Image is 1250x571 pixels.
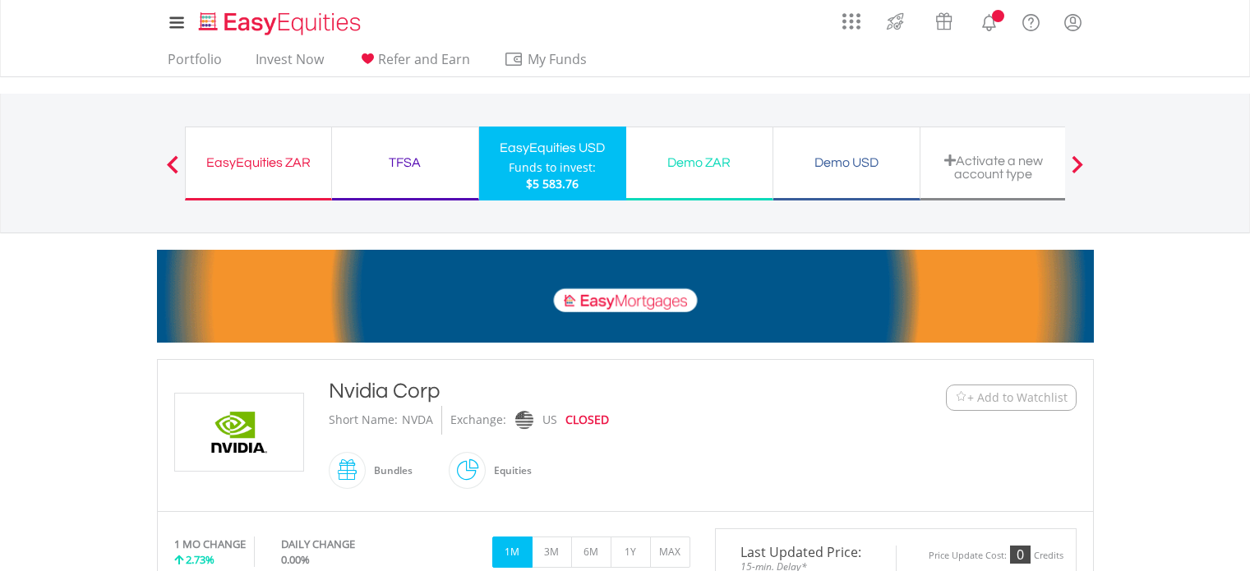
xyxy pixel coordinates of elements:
[946,385,1077,411] button: Watchlist + Add to Watchlist
[542,406,557,435] div: US
[504,48,611,70] span: My Funds
[402,406,433,435] div: NVDA
[955,391,967,403] img: Watchlist
[842,12,860,30] img: grid-menu-icon.svg
[526,176,579,191] span: $5 583.76
[351,51,477,76] a: Refer and Earn
[342,151,468,174] div: TFSA
[329,376,845,406] div: Nvidia Corp
[1010,4,1052,37] a: FAQ's and Support
[366,451,413,490] div: Bundles
[186,552,214,567] span: 2.73%
[249,51,330,76] a: Invest Now
[1034,550,1063,562] div: Credits
[532,536,572,568] button: 3M
[1010,546,1031,564] div: 0
[509,159,596,176] div: Funds to invest:
[565,406,609,435] div: CLOSED
[783,151,910,174] div: Demo USD
[486,451,532,490] div: Equities
[636,151,763,174] div: Demo ZAR
[514,411,533,430] img: nasdaq.png
[611,536,651,568] button: 1Y
[968,4,1010,37] a: Notifications
[196,151,321,174] div: EasyEquities ZAR
[178,394,301,471] img: EQU.US.NVDA.png
[161,51,228,76] a: Portfolio
[920,4,968,35] a: Vouchers
[157,250,1094,343] img: EasyMortage Promotion Banner
[832,4,871,30] a: AppsGrid
[650,536,690,568] button: MAX
[929,550,1007,562] div: Price Update Cost:
[492,536,533,568] button: 1M
[281,536,410,552] div: DAILY CHANGE
[489,136,616,159] div: EasyEquities USD
[967,389,1068,406] span: + Add to Watchlist
[930,154,1057,181] div: Activate a new account type
[930,8,957,35] img: vouchers-v2.svg
[450,406,506,435] div: Exchange:
[196,10,367,37] img: EasyEquities_Logo.png
[378,50,470,68] span: Refer and Earn
[571,536,611,568] button: 6M
[281,552,310,567] span: 0.00%
[882,8,909,35] img: thrive-v2.svg
[728,546,883,559] span: Last Updated Price:
[174,536,246,552] div: 1 MO CHANGE
[1052,4,1094,40] a: My Profile
[192,4,367,37] a: Home page
[329,406,398,435] div: Short Name:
